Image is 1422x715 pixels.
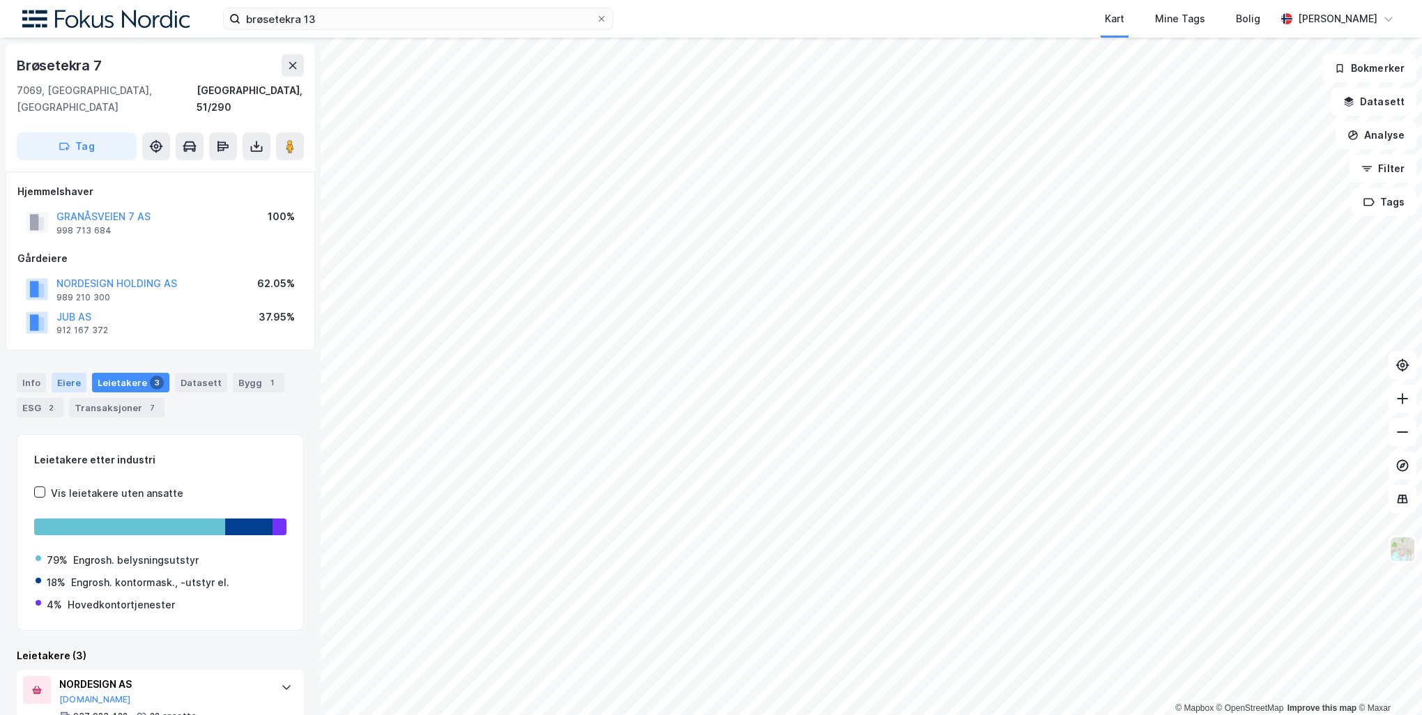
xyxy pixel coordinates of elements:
[257,275,295,292] div: 62.05%
[1352,648,1422,715] div: Kontrollprogram for chat
[52,373,86,392] div: Eiere
[17,373,46,392] div: Info
[51,485,183,502] div: Vis leietakere uten ansatte
[47,597,62,613] div: 4%
[56,325,108,336] div: 912 167 372
[56,292,110,303] div: 989 210 300
[259,309,295,325] div: 37.95%
[1389,536,1416,562] img: Z
[1175,703,1214,713] a: Mapbox
[17,250,303,267] div: Gårdeiere
[59,676,267,693] div: NORDESIGN AS
[197,82,304,116] div: [GEOGRAPHIC_DATA], 51/290
[1350,155,1416,183] button: Filter
[17,54,105,77] div: Brøsetekra 7
[17,398,63,417] div: ESG
[1322,54,1416,82] button: Bokmerker
[1216,703,1284,713] a: OpenStreetMap
[17,183,303,200] div: Hjemmelshaver
[265,376,279,390] div: 1
[1352,188,1416,216] button: Tags
[1331,88,1416,116] button: Datasett
[1352,648,1422,715] iframe: Chat Widget
[1155,10,1205,27] div: Mine Tags
[34,452,286,468] div: Leietakere etter industri
[68,597,175,613] div: Hovedkontortjenester
[1287,703,1356,713] a: Improve this map
[59,694,131,705] button: [DOMAIN_NAME]
[268,208,295,225] div: 100%
[1105,10,1124,27] div: Kart
[56,225,112,236] div: 998 713 684
[17,647,304,664] div: Leietakere (3)
[92,373,169,392] div: Leietakere
[1236,10,1260,27] div: Bolig
[44,401,58,415] div: 2
[69,398,165,417] div: Transaksjoner
[71,574,229,591] div: Engrosh. kontormask., -utstyr el.
[73,552,199,569] div: Engrosh. belysningsutstyr
[1298,10,1377,27] div: [PERSON_NAME]
[145,401,159,415] div: 7
[240,8,596,29] input: Søk på adresse, matrikkel, gårdeiere, leietakere eller personer
[47,574,66,591] div: 18%
[17,132,137,160] button: Tag
[150,376,164,390] div: 3
[22,10,190,29] img: fokus-nordic-logo.8a93422641609758e4ac.png
[175,373,227,392] div: Datasett
[17,82,197,116] div: 7069, [GEOGRAPHIC_DATA], [GEOGRAPHIC_DATA]
[1336,121,1416,149] button: Analyse
[47,552,68,569] div: 79%
[233,373,284,392] div: Bygg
